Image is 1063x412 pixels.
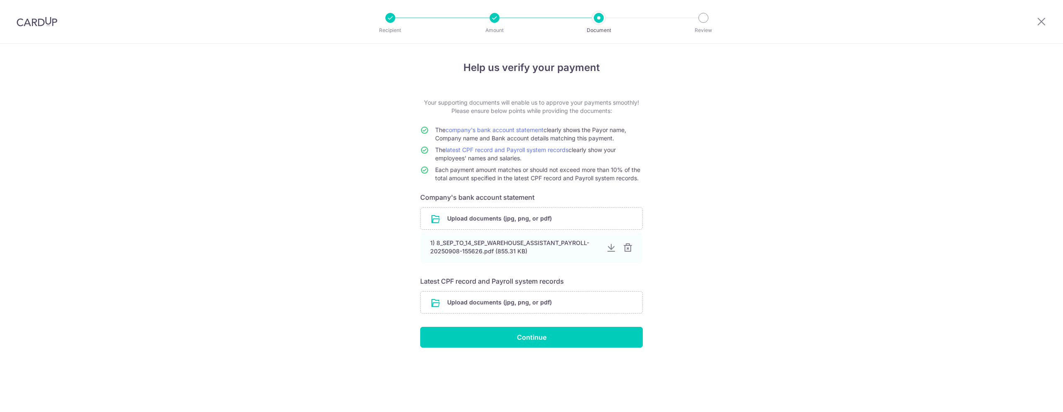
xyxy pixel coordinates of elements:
a: company's bank account statement [446,126,544,133]
p: Review [673,26,734,34]
span: The clearly show your employees' names and salaries. [435,146,616,162]
p: Amount [464,26,525,34]
div: 1) 8_SEP_TO_14_SEP_WAREHOUSE_ASSISTANT_PAYROLL-20250908-155626.pdf (855.31 KB) [430,239,600,255]
a: latest CPF record and Payroll system records [446,146,568,153]
h6: Latest CPF record and Payroll system records [420,276,643,286]
p: Your supporting documents will enable us to approve your payments smoothly! Please ensure below p... [420,98,643,115]
span: Each payment amount matches or should not exceed more than 10% of the total amount specified in t... [435,166,640,181]
img: CardUp [17,17,57,27]
div: Upload documents (jpg, png, or pdf) [420,207,643,230]
h6: Company's bank account statement [420,192,643,202]
p: Document [568,26,629,34]
div: Upload documents (jpg, png, or pdf) [420,291,643,314]
span: The clearly shows the Payor name, Company name and Bank account details matching this payment. [435,126,626,142]
p: Recipient [360,26,421,34]
input: Continue [420,327,643,348]
h4: Help us verify your payment [420,60,643,75]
